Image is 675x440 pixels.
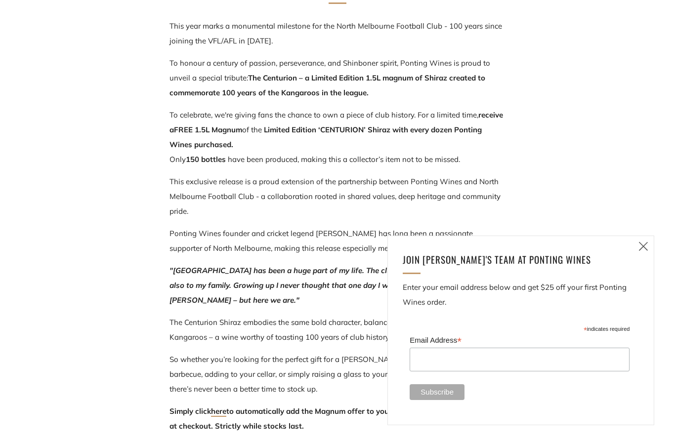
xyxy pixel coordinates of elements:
span: The Centurion Shiraz embodies the same bold character, balance, and strength that define the Kang... [169,318,490,342]
span: of the [242,125,262,134]
span: This year marks a monumental milestone for the North Melbourne Football Club - 100 years since jo... [169,21,502,45]
strong: FREE 1.5L Magnum [174,125,242,134]
strong: CENTURION’ Shiraz with every dozen Ponting Wines purchased. [169,125,482,149]
span: To celebrate, we're giving fans the chance to own a piece of club history. For a limited time, [169,110,503,134]
span: Ponting Wines founder and cricket legend [PERSON_NAME] has long been a passionate supporter of No... [169,229,473,253]
h4: Join [PERSON_NAME]'s team at ponting Wines [403,251,627,268]
span: This exclusive release is a proud extension of the partnership between Ponting Wines and North Me... [169,177,501,216]
label: Email Address [410,333,630,347]
input: Subscribe [410,384,464,400]
span: Only [169,155,186,164]
p: Enter your email address below and get $25 off your first Ponting Wines order. [403,280,639,310]
strong: 150 bottles [186,155,226,164]
a: here [211,406,226,417]
span: have been produced, making this a collector’s item not to be missed. [226,155,460,164]
span: So whether you’re looking for the perfect gift for a [PERSON_NAME] fan, hosting a match day barbe... [169,355,489,394]
span: To honour a century of passion, perseverance, and Shinboner spirit, Ponting Wines is proud to unv... [169,58,490,82]
strong: The Centurion – a Limited Edition 1.5L magnum of Shiraz created to commemorate 100 years of the K... [169,73,485,97]
span: Simply click to automatically add the Magnum offer to your cart, or [169,406,420,416]
span: . Strictly while stocks last. [211,421,304,431]
div: indicates required [410,323,630,333]
em: "[GEOGRAPHIC_DATA] has been a huge part of my life. The club means so much to me and also to my f... [169,266,490,305]
strong: Limited Edition ‘ [264,125,320,134]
